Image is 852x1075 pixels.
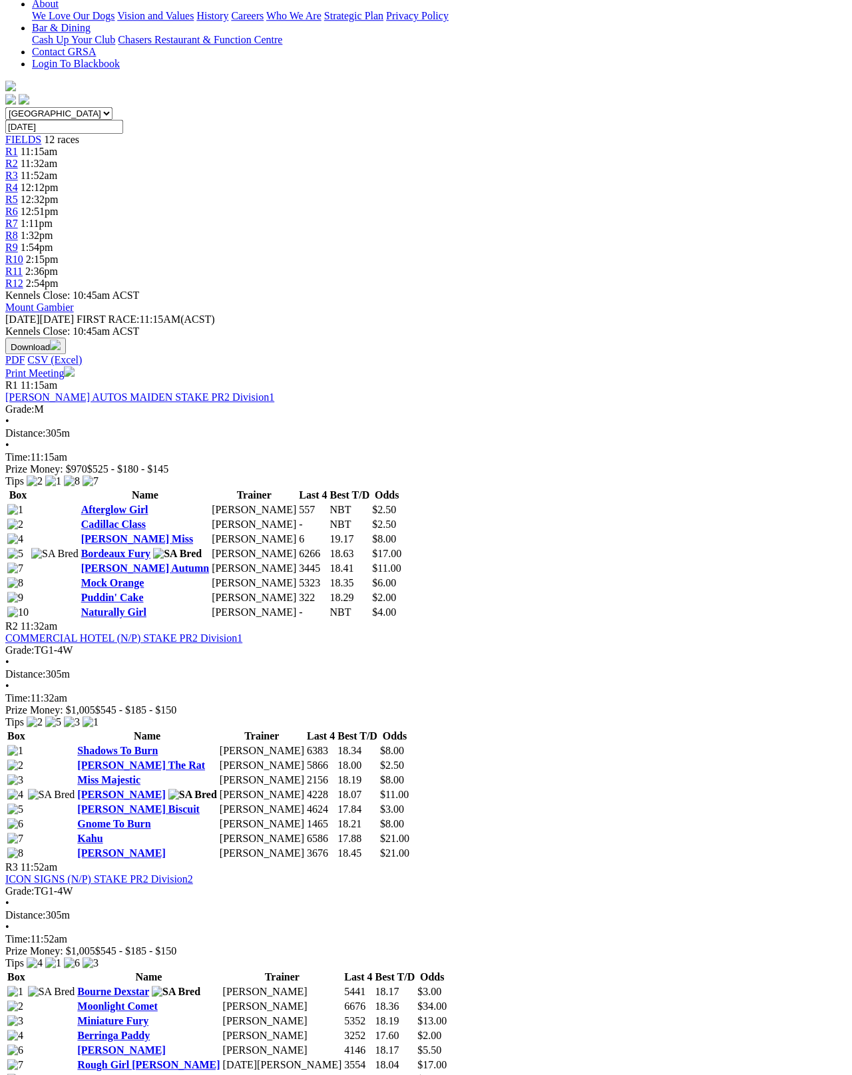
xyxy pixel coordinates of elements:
img: 1 [45,957,61,969]
td: 18.17 [374,985,415,998]
a: Mock Orange [81,577,144,588]
span: • [5,921,9,933]
a: Afterglow Girl [81,504,148,515]
div: 11:15am [5,451,847,463]
span: Tips [5,475,24,487]
span: Time: [5,451,31,463]
td: 6383 [306,744,335,757]
span: R3 [5,861,18,873]
img: SA Bred [28,986,75,998]
span: Time: [5,933,31,945]
th: Last 4 [298,489,327,502]
span: 11:15am [21,379,57,391]
a: R2 [5,158,18,169]
div: Kennels Close: 10:45am ACST [5,325,847,337]
td: 18.45 [337,847,378,860]
span: $525 - $180 - $145 [87,463,169,475]
img: 4 [7,789,23,801]
img: 2 [7,759,23,771]
span: R2 [5,620,18,632]
img: 1 [45,475,61,487]
span: 11:52am [21,170,57,181]
td: 5441 [343,985,373,998]
a: History [196,10,228,21]
span: $545 - $185 - $150 [95,704,177,716]
span: $17.00 [372,548,401,559]
span: Grade: [5,644,35,656]
td: 17.88 [337,832,378,845]
th: Best T/D [329,489,371,502]
span: 2:15pm [26,254,59,265]
img: 2 [27,475,43,487]
img: 1 [83,716,99,728]
th: Name [77,730,218,743]
a: Kahu [77,833,103,844]
td: 18.00 [337,759,378,772]
td: - [298,518,327,531]
td: [PERSON_NAME] [219,803,305,816]
span: $8.00 [380,745,404,756]
td: [PERSON_NAME] [211,547,297,560]
a: [PERSON_NAME] [77,1044,165,1056]
span: 1:32pm [21,230,53,241]
a: Miss Majestic [77,774,140,785]
a: Berringa Paddy [77,1030,150,1041]
td: 17.60 [374,1029,415,1042]
img: 6 [7,1044,23,1056]
span: Kennels Close: 10:45am ACST [5,290,139,301]
a: Puddin' Cake [81,592,144,603]
span: $21.00 [380,847,409,859]
a: R4 [5,182,18,193]
img: SA Bred [152,986,200,998]
span: $2.00 [417,1030,441,1041]
img: 5 [7,803,23,815]
img: 4 [27,957,43,969]
img: 2 [7,1000,23,1012]
a: Naturally Girl [81,606,146,618]
a: CSV (Excel) [27,354,82,365]
td: 18.19 [374,1014,415,1028]
span: • [5,897,9,909]
input: Select date [5,120,123,134]
span: $545 - $185 - $150 [95,945,177,957]
a: Rough Girl [PERSON_NAME] [77,1059,220,1070]
span: $2.50 [372,519,396,530]
span: R1 [5,146,18,157]
span: $2.00 [372,592,396,603]
a: R9 [5,242,18,253]
span: $34.00 [417,1000,447,1012]
span: • [5,415,9,427]
div: Prize Money: $1,005 [5,704,847,716]
td: 18.21 [337,817,378,831]
a: Chasers Restaurant & Function Centre [118,34,282,45]
a: Careers [231,10,264,21]
span: Distance: [5,427,45,439]
img: 7 [7,562,23,574]
div: 11:32am [5,692,847,704]
th: Name [81,489,210,502]
td: 6266 [298,547,327,560]
span: 2:36pm [25,266,58,277]
th: Trainer [222,970,343,984]
div: TG1-4W [5,644,847,656]
span: R6 [5,206,18,217]
span: Tips [5,716,24,728]
span: Distance: [5,668,45,680]
a: [PERSON_NAME] The Rat [77,759,205,771]
td: 18.17 [374,1044,415,1057]
img: 7 [7,833,23,845]
img: 8 [7,847,23,859]
button: Download [5,337,66,354]
img: 7 [83,475,99,487]
img: 6 [64,957,80,969]
span: $13.00 [417,1015,447,1026]
th: Last 4 [343,970,373,984]
img: 2 [7,519,23,531]
span: 11:32am [21,620,57,632]
img: SA Bred [168,789,217,801]
a: Who We Are [266,10,321,21]
td: 18.35 [329,576,371,590]
td: 18.19 [337,773,378,787]
img: 10 [7,606,29,618]
td: 322 [298,591,327,604]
